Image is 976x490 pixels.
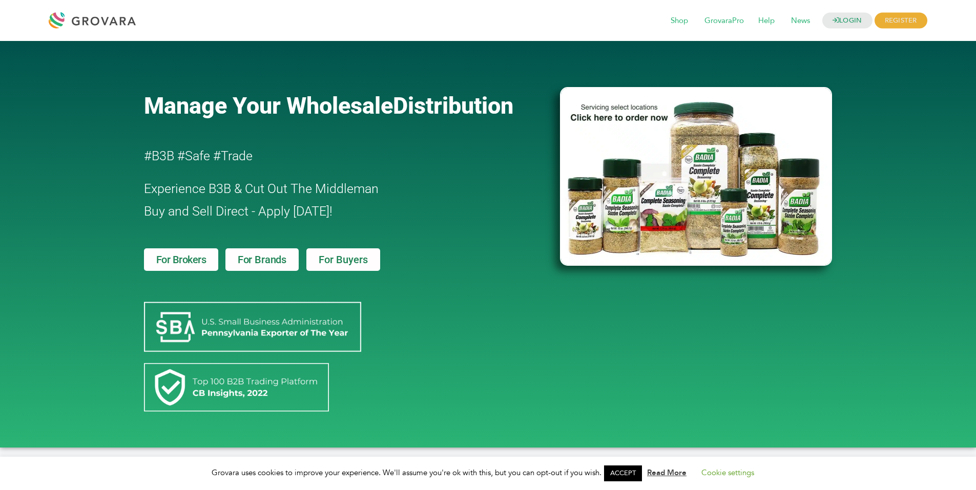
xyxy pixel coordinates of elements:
[784,11,817,31] span: News
[319,254,368,265] span: For Buyers
[393,92,513,119] span: Distribution
[144,181,379,196] span: Experience B3B & Cut Out The Middleman
[225,248,299,271] a: For Brands
[144,92,393,119] span: Manage Your Wholesale
[751,15,782,27] a: Help
[144,248,219,271] a: For Brokers
[238,254,286,265] span: For Brands
[144,204,333,219] span: Buy and Sell Direct - Apply [DATE]!
[212,467,764,478] span: Grovara uses cookies to improve your experience. We'll assume you're ok with this, but you can op...
[701,467,754,478] a: Cookie settings
[822,13,873,29] a: LOGIN
[144,145,502,167] h2: #B3B #Safe #Trade
[663,11,695,31] span: Shop
[697,15,751,27] a: GrovaraPro
[697,11,751,31] span: GrovaraPro
[784,15,817,27] a: News
[751,11,782,31] span: Help
[875,13,927,29] span: REGISTER
[663,15,695,27] a: Shop
[306,248,380,271] a: For Buyers
[144,92,544,119] a: Manage Your WholesaleDistribution
[156,254,206,265] span: For Brokers
[604,465,642,481] a: ACCEPT
[647,467,687,478] a: Read More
